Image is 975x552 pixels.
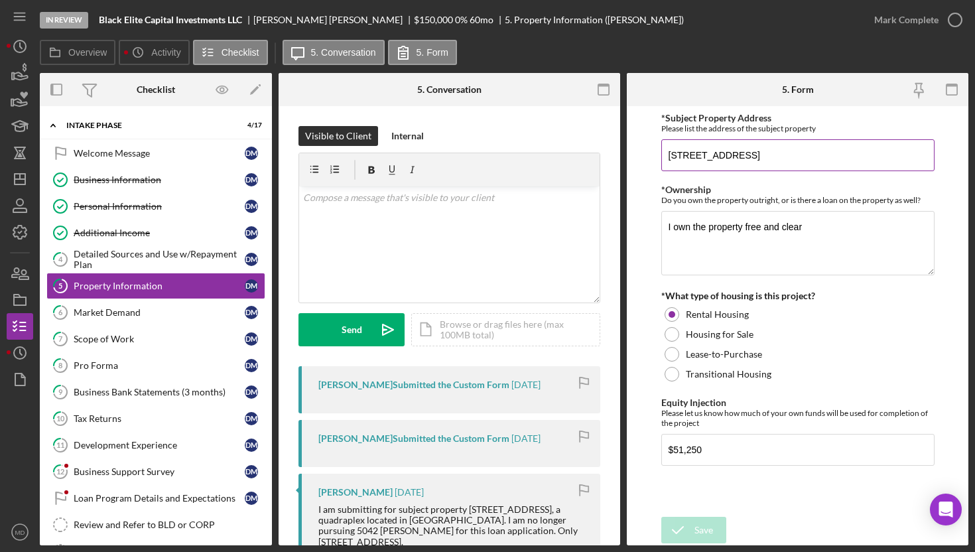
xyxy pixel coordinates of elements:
button: MD [7,519,33,545]
div: Personal Information [74,201,245,212]
div: Welcome Message [74,148,245,159]
label: *Subject Property Address [661,112,771,123]
tspan: 8 [58,361,62,370]
a: 5Property InformationDM [46,273,265,299]
div: Please let us know how much of your own funds will be used for completion of the project [661,408,935,428]
div: Tax Returns [74,413,245,424]
div: D M [245,279,258,293]
button: Overview [40,40,115,65]
time: 2025-07-15 03:18 [511,379,541,390]
div: D M [245,306,258,319]
tspan: 5 [58,281,62,290]
div: D M [245,412,258,425]
div: In Review [40,12,88,29]
button: Mark Complete [861,7,968,33]
div: D M [245,359,258,372]
time: 2025-07-14 23:08 [511,433,541,444]
div: 4 / 17 [238,121,262,129]
div: [PERSON_NAME] Submitted the Custom Form [318,433,509,444]
label: Overview [68,47,107,58]
div: Checklist [137,84,175,95]
tspan: 10 [56,414,65,423]
button: Activity [119,40,189,65]
div: 5. Form [782,84,814,95]
button: Checklist [193,40,268,65]
a: 4Detailed Sources and Use w/Repayment PlanDM [46,246,265,273]
div: Save [694,517,713,543]
label: *Ownership [661,184,711,195]
div: D M [245,173,258,186]
div: D M [245,253,258,266]
a: 10Tax ReturnsDM [46,405,265,432]
label: Rental Housing [686,309,749,320]
a: Review and Refer to BLD or CORP [46,512,265,538]
a: 9Business Bank Statements (3 months)DM [46,379,265,405]
label: Transitional Housing [686,369,771,379]
div: Business Information [74,174,245,185]
div: D M [245,439,258,452]
div: 5. Conversation [417,84,482,95]
a: 12Business Support SurveyDM [46,458,265,485]
div: Mark Complete [874,7,939,33]
tspan: 7 [58,334,63,343]
button: Visible to Client [298,126,378,146]
div: D M [245,385,258,399]
time: 2025-07-14 23:08 [395,487,424,498]
div: Business Support Survey [74,466,245,477]
label: Checklist [222,47,259,58]
a: 8Pro FormaDM [46,352,265,379]
label: Lease-to-Purchase [686,349,762,360]
div: Internal [391,126,424,146]
label: 5. Form [417,47,448,58]
div: [PERSON_NAME] Submitted the Custom Form [318,379,509,390]
div: Send [342,313,362,346]
div: Intake Phase [66,121,229,129]
div: 5. Property Information ([PERSON_NAME]) [505,15,684,25]
span: $150,000 [414,14,453,25]
a: 6Market DemandDM [46,299,265,326]
div: I am submitting for subject property [STREET_ADDRESS], a quadraplex located in [GEOGRAPHIC_DATA].... [318,504,587,547]
text: MD [15,529,25,536]
div: D M [245,226,258,240]
div: 0 % [455,15,468,25]
div: Pro Forma [74,360,245,371]
label: 5. Conversation [311,47,376,58]
tspan: 6 [58,308,63,316]
div: D M [245,492,258,505]
tspan: 4 [58,255,63,263]
button: 5. Conversation [283,40,385,65]
div: Development Experience [74,440,245,450]
a: Business InformationDM [46,167,265,193]
a: 11Development ExperienceDM [46,432,265,458]
div: [PERSON_NAME] [318,487,393,498]
a: 7Scope of WorkDM [46,326,265,352]
button: 5. Form [388,40,457,65]
div: Do you own the property outright, or is there a loan on the property as well? [661,195,935,205]
div: D M [245,147,258,160]
div: Market Demand [74,307,245,318]
div: Property Information [74,281,245,291]
div: Additional Income [74,228,245,238]
div: *What type of housing is this project? [661,291,935,301]
button: Send [298,313,405,346]
tspan: 11 [56,441,64,449]
div: D M [245,200,258,213]
div: Review and Refer to BLD or CORP [74,519,265,530]
label: Activity [151,47,180,58]
a: Additional IncomeDM [46,220,265,246]
a: Welcome MessageDM [46,140,265,167]
label: Housing for Sale [686,329,753,340]
a: Loan Program Details and ExpectationsDM [46,485,265,512]
button: Save [661,517,726,543]
tspan: 9 [58,387,63,396]
button: Internal [385,126,430,146]
div: Business Bank Statements (3 months) [74,387,245,397]
label: Equity Injection [661,397,726,408]
div: D M [245,332,258,346]
div: Scope of Work [74,334,245,344]
div: Loan Program Details and Expectations [74,493,245,504]
div: Please list the address of the subject property [661,123,935,133]
textarea: I own the property free and clear [661,211,935,275]
div: 60 mo [470,15,493,25]
div: Detailed Sources and Use w/Repayment Plan [74,249,245,270]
